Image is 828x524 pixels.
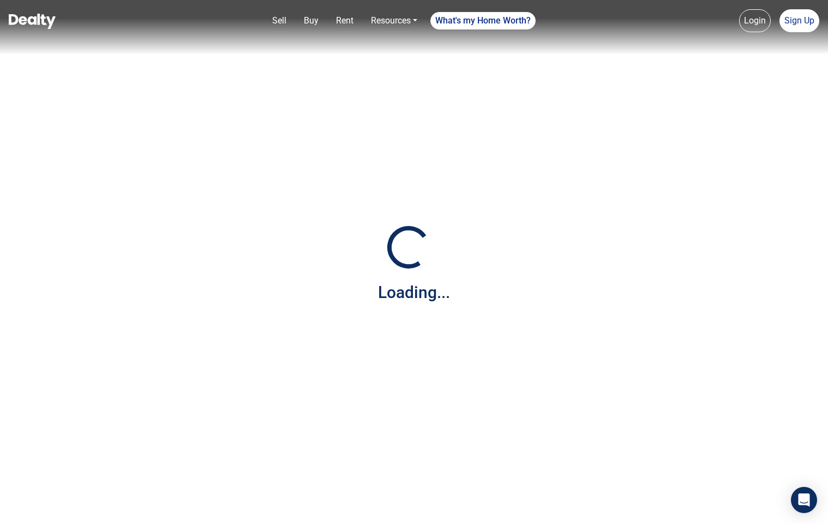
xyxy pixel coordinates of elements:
[381,220,436,275] img: Loading
[779,9,819,32] a: Sign Up
[430,12,536,29] a: What's my Home Worth?
[299,10,323,32] a: Buy
[791,487,817,513] div: Open Intercom Messenger
[5,491,38,524] iframe: BigID CMP Widget
[739,9,771,32] a: Login
[378,280,450,305] div: Loading...
[332,10,358,32] a: Rent
[268,10,291,32] a: Sell
[367,10,422,32] a: Resources
[9,14,56,29] img: Dealty - Buy, Sell & Rent Homes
